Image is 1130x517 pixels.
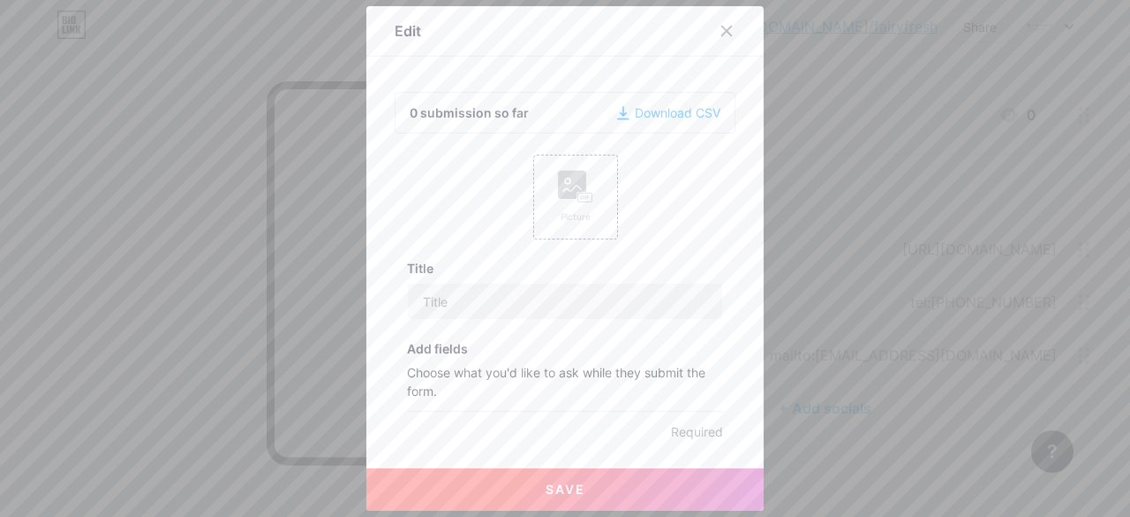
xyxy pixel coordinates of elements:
div: Picture [558,210,593,224]
p: Required [407,422,724,441]
h3: Title [407,261,724,276]
p: Choose what you'd like to ask while they submit the form. [407,363,724,411]
h3: Add fields [407,341,724,356]
input: Title [408,284,723,319]
div: 0 submission so far [410,103,529,122]
span: Save [546,482,585,497]
button: Save [366,468,764,511]
div: Edit [395,20,421,42]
